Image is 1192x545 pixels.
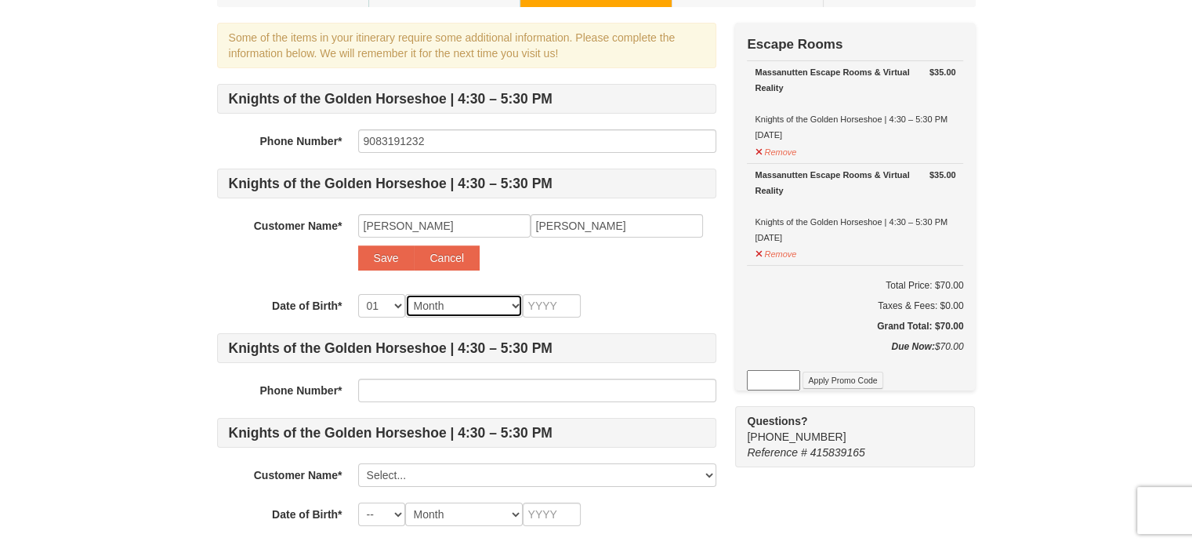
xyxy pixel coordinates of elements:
h4: Knights of the Golden Horseshoe | 4:30 – 5:30 PM [217,418,716,448]
strong: Customer Name* [254,220,342,232]
input: Last Name [531,214,703,238]
strong: $35.00 [929,167,956,183]
button: Apply Promo Code [803,372,882,389]
strong: Date of Birth* [272,508,342,521]
button: Save [358,245,415,271]
div: Massanutten Escape Rooms & Virtual Reality [755,64,955,96]
strong: Questions? [747,415,807,427]
h4: Knights of the Golden Horseshoe | 4:30 – 5:30 PM [217,84,716,114]
strong: Escape Rooms [747,37,842,52]
span: [PHONE_NUMBER] [747,413,947,443]
strong: Phone Number* [259,384,342,397]
input: YYYY [523,503,581,526]
strong: Date of Birth* [272,300,342,312]
strong: Phone Number* [259,135,342,147]
h5: Grand Total: $70.00 [747,318,963,334]
div: Some of the items in your itinerary require some additional information. Please complete the info... [217,23,716,68]
div: $70.00 [747,339,963,370]
div: Massanutten Escape Rooms & Virtual Reality [755,167,955,198]
span: Reference # [747,446,806,459]
h4: Knights of the Golden Horseshoe | 4:30 – 5:30 PM [217,333,716,363]
div: Knights of the Golden Horseshoe | 4:30 – 5:30 PM [DATE] [755,167,955,245]
button: Remove [755,242,797,262]
strong: Customer Name* [254,469,342,481]
h6: Total Price: $70.00 [747,278,963,293]
strong: Due Now: [891,341,934,352]
div: Knights of the Golden Horseshoe | 4:30 – 5:30 PM [DATE] [755,64,955,143]
input: First Name [358,214,531,238]
input: YYYY [523,294,581,318]
button: Cancel [414,245,480,271]
button: Remove [755,140,797,160]
strong: $35.00 [929,64,956,80]
h4: Knights of the Golden Horseshoe | 4:30 – 5:30 PM [217,169,716,198]
span: 415839165 [810,446,865,459]
div: Taxes & Fees: $0.00 [747,298,963,314]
